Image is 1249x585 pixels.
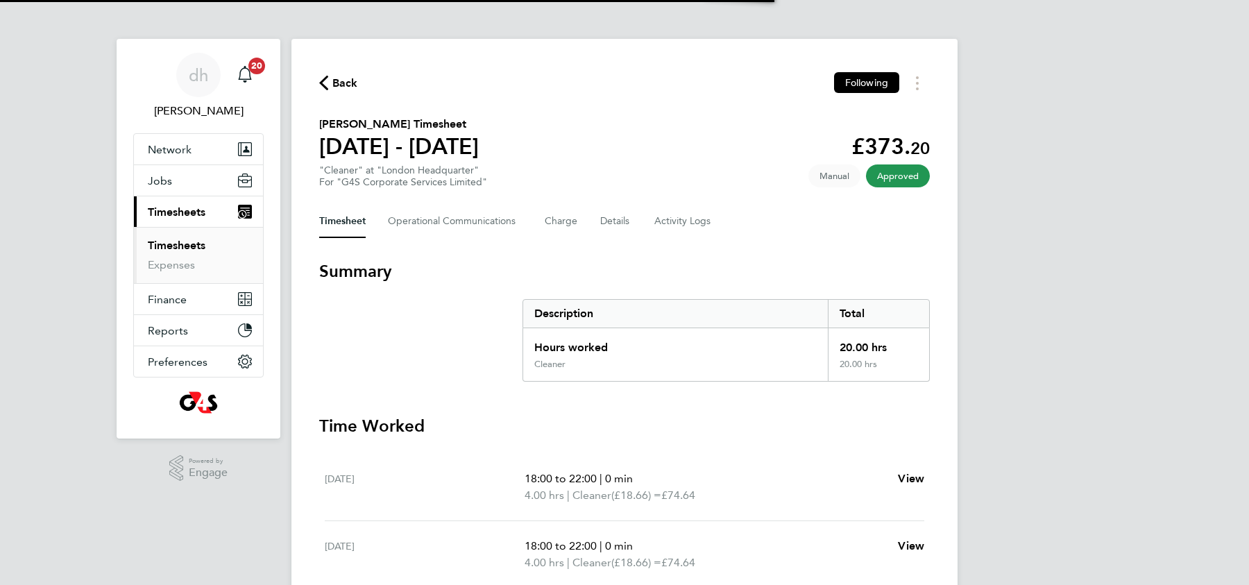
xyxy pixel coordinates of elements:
div: 20.00 hrs [828,328,929,359]
span: Timesheets [148,205,205,219]
button: Jobs [134,165,263,196]
div: Description [523,300,828,328]
button: Following [834,72,899,93]
h1: [DATE] - [DATE] [319,133,479,160]
h2: [PERSON_NAME] Timesheet [319,116,479,133]
span: Cleaner [572,554,611,571]
span: 4.00 hrs [525,489,564,502]
span: | [567,489,570,502]
nav: Main navigation [117,39,280,439]
span: Network [148,143,192,156]
div: Timesheets [134,227,263,283]
a: View [898,470,924,487]
button: Preferences [134,346,263,377]
div: "Cleaner" at "London Headquarter" [319,164,487,188]
button: Back [319,74,358,92]
app-decimal: £373. [851,133,930,160]
button: Network [134,134,263,164]
span: 18:00 to 22:00 [525,472,597,485]
h3: Time Worked [319,415,930,437]
button: Timesheets [134,196,263,227]
h3: Summary [319,260,930,282]
button: Details [600,205,632,238]
a: Expenses [148,258,195,271]
span: 4.00 hrs [525,556,564,569]
span: | [600,472,602,485]
span: Engage [189,467,228,479]
div: 20.00 hrs [828,359,929,381]
span: 20 [910,138,930,158]
span: Reports [148,324,188,337]
button: Timesheet [319,205,366,238]
div: [DATE] [325,470,525,504]
span: 18:00 to 22:00 [525,539,597,552]
span: Jobs [148,174,172,187]
span: | [567,556,570,569]
a: Go to home page [133,391,264,414]
img: g4s1-logo-retina.png [179,391,217,414]
button: Timesheets Menu [905,72,930,94]
span: (£18.66) = [611,556,661,569]
button: Activity Logs [654,205,713,238]
span: 0 min [605,539,633,552]
span: | [600,539,602,552]
span: Back [332,75,358,92]
a: View [898,538,924,554]
div: Summary [522,299,930,382]
div: Hours worked [523,328,828,359]
div: Total [828,300,929,328]
span: (£18.66) = [611,489,661,502]
span: This timesheet was manually created. [808,164,860,187]
button: Reports [134,315,263,346]
span: 20 [248,58,265,74]
a: Timesheets [148,239,205,252]
button: Charge [545,205,578,238]
button: Operational Communications [388,205,522,238]
span: Following [845,76,888,89]
span: This timesheet has been approved. [866,164,930,187]
span: 0 min [605,472,633,485]
button: Finance [134,284,263,314]
a: Powered byEngage [169,455,228,482]
span: danielle harris [133,103,264,119]
span: Cleaner [572,487,611,504]
a: 20 [231,53,259,97]
span: Preferences [148,355,207,368]
span: View [898,472,924,485]
span: dh [189,66,208,84]
div: [DATE] [325,538,525,571]
span: Finance [148,293,187,306]
a: dh[PERSON_NAME] [133,53,264,119]
span: £74.64 [661,489,695,502]
span: Powered by [189,455,228,467]
span: £74.64 [661,556,695,569]
span: View [898,539,924,552]
div: For "G4S Corporate Services Limited" [319,176,487,188]
div: Cleaner [534,359,566,370]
